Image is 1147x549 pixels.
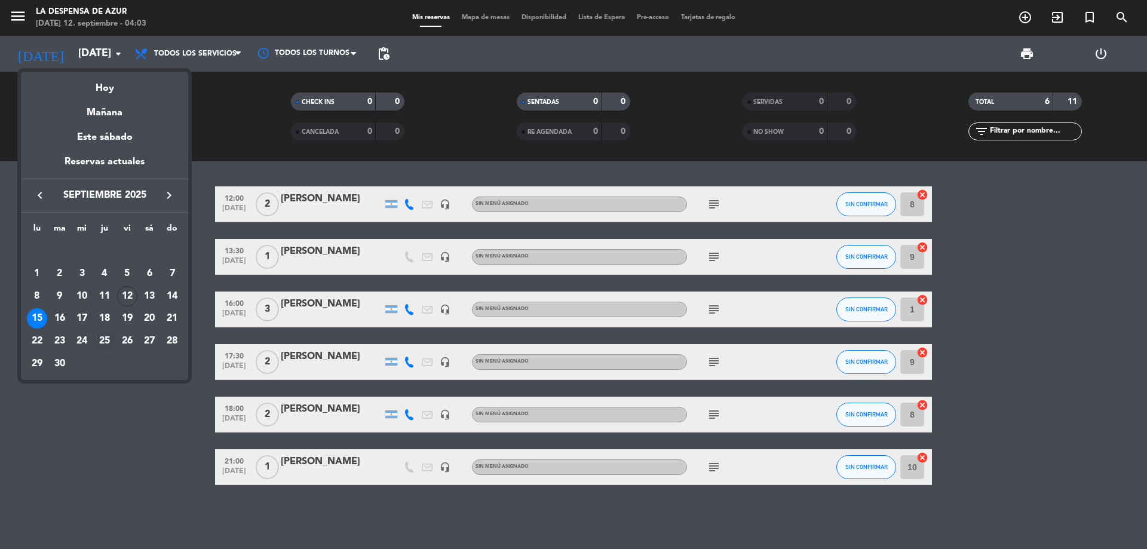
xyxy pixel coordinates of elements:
[139,263,160,284] div: 6
[93,307,116,330] td: 18 de septiembre de 2025
[72,263,92,284] div: 3
[161,330,183,352] td: 28 de septiembre de 2025
[94,263,115,284] div: 4
[93,222,116,240] th: jueves
[70,307,93,330] td: 17 de septiembre de 2025
[26,307,48,330] td: 15 de septiembre de 2025
[93,262,116,285] td: 4 de septiembre de 2025
[26,262,48,285] td: 1 de septiembre de 2025
[94,286,115,306] div: 11
[33,188,47,203] i: keyboard_arrow_left
[94,308,115,329] div: 18
[116,222,139,240] th: viernes
[162,331,182,351] div: 28
[70,222,93,240] th: miércoles
[116,330,139,352] td: 26 de septiembre de 2025
[27,286,47,306] div: 8
[48,262,71,285] td: 2 de septiembre de 2025
[21,154,188,179] div: Reservas actuales
[29,188,51,203] button: keyboard_arrow_left
[162,286,182,306] div: 14
[50,331,70,351] div: 23
[139,262,161,285] td: 6 de septiembre de 2025
[26,330,48,352] td: 22 de septiembre de 2025
[48,285,71,308] td: 9 de septiembre de 2025
[70,262,93,285] td: 3 de septiembre de 2025
[161,262,183,285] td: 7 de septiembre de 2025
[117,286,137,306] div: 12
[161,285,183,308] td: 14 de septiembre de 2025
[139,285,161,308] td: 13 de septiembre de 2025
[158,188,180,203] button: keyboard_arrow_right
[161,222,183,240] th: domingo
[139,330,161,352] td: 27 de septiembre de 2025
[162,308,182,329] div: 21
[139,286,160,306] div: 13
[27,331,47,351] div: 22
[116,285,139,308] td: 12 de septiembre de 2025
[50,286,70,306] div: 9
[139,331,160,351] div: 27
[93,330,116,352] td: 25 de septiembre de 2025
[50,308,70,329] div: 16
[48,222,71,240] th: martes
[21,72,188,96] div: Hoy
[21,121,188,154] div: Este sábado
[21,96,188,121] div: Mañana
[26,222,48,240] th: lunes
[116,307,139,330] td: 19 de septiembre de 2025
[117,263,137,284] div: 5
[94,331,115,351] div: 25
[26,240,183,262] td: SEP.
[27,308,47,329] div: 15
[117,331,137,351] div: 26
[48,330,71,352] td: 23 de septiembre de 2025
[139,222,161,240] th: sábado
[27,354,47,374] div: 29
[93,285,116,308] td: 11 de septiembre de 2025
[27,263,47,284] div: 1
[139,307,161,330] td: 20 de septiembre de 2025
[50,354,70,374] div: 30
[70,330,93,352] td: 24 de septiembre de 2025
[48,307,71,330] td: 16 de septiembre de 2025
[72,308,92,329] div: 17
[72,286,92,306] div: 10
[162,263,182,284] div: 7
[116,262,139,285] td: 5 de septiembre de 2025
[51,188,158,203] span: septiembre 2025
[70,285,93,308] td: 10 de septiembre de 2025
[139,308,160,329] div: 20
[26,285,48,308] td: 8 de septiembre de 2025
[117,308,137,329] div: 19
[72,331,92,351] div: 24
[48,352,71,375] td: 30 de septiembre de 2025
[161,307,183,330] td: 21 de septiembre de 2025
[50,263,70,284] div: 2
[162,188,176,203] i: keyboard_arrow_right
[26,352,48,375] td: 29 de septiembre de 2025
